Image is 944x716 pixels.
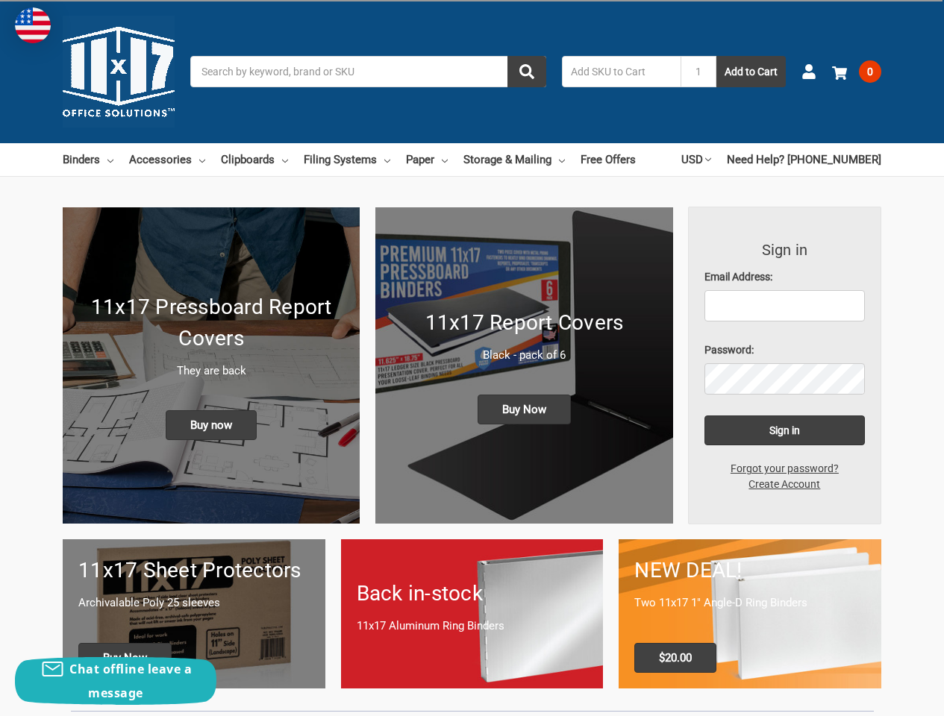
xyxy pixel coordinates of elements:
input: Sign in [704,415,866,445]
span: Buy now [166,410,257,440]
button: Chat offline leave a message [15,657,216,705]
p: Archivalable Poly 25 sleeves [78,594,310,612]
p: Black - pack of 6 [391,347,657,364]
h1: 11x17 Sheet Protectors [78,555,310,586]
span: Buy Now [478,395,571,424]
a: 0 [832,52,881,91]
a: Need Help? [PHONE_NUMBER] [727,143,881,176]
h3: Sign in [704,239,866,261]
h1: 11x17 Report Covers [391,307,657,339]
label: Email Address: [704,269,866,285]
a: New 11x17 Pressboard Binders 11x17 Pressboard Report Covers They are back Buy now [63,207,360,524]
a: Clipboards [221,143,288,176]
img: duty and tax information for United States [15,7,51,43]
a: 11x17 Binder 2-pack only $20.00 NEW DEAL! Two 11x17 1" Angle-D Ring Binders $20.00 [619,539,881,688]
h1: Back in-stock [357,578,588,609]
a: Binders [63,143,113,176]
p: Two 11x17 1" Angle-D Ring Binders [634,594,866,612]
p: They are back [78,362,344,380]
span: $20.00 [634,643,716,673]
a: Filing Systems [304,143,390,176]
iframe: Google Customer Reviews [821,676,944,716]
span: Buy Now [78,643,172,673]
h1: 11x17 Pressboard Report Covers [78,292,344,354]
input: Search by keyword, brand or SKU [190,56,546,87]
a: Create Account [740,477,828,492]
span: 0 [859,60,881,83]
button: Add to Cart [716,56,786,87]
a: 11x17 sheet protectors 11x17 Sheet Protectors Archivalable Poly 25 sleeves Buy Now [63,539,325,688]
img: New 11x17 Pressboard Binders [63,207,360,524]
h1: NEW DEAL! [634,555,866,586]
a: 11x17 Report Covers 11x17 Report Covers Black - pack of 6 Buy Now [375,207,672,524]
a: USD [681,143,711,176]
a: Storage & Mailing [463,143,565,176]
span: Chat offline leave a message [69,661,192,701]
a: Back in-stock 11x17 Aluminum Ring Binders [341,539,604,688]
input: Add SKU to Cart [562,56,681,87]
a: Paper [406,143,448,176]
a: Accessories [129,143,205,176]
img: 11x17.com [63,16,175,128]
a: Forgot your password? [722,461,847,477]
a: Free Offers [581,143,636,176]
img: 11x17 Report Covers [375,207,672,524]
p: 11x17 Aluminum Ring Binders [357,618,588,635]
label: Password: [704,342,866,358]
